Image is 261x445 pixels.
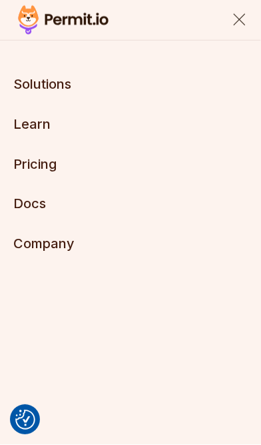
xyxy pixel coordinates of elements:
[13,156,57,172] a: Pricing
[13,235,75,254] button: Company
[13,115,51,133] button: Learn
[232,12,248,28] button: close menu
[15,410,35,430] img: Revisit consent button
[13,75,71,93] button: Solutions
[13,3,113,37] img: Permit logo
[13,196,46,212] a: Docs
[15,410,35,430] button: Consent Preferences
